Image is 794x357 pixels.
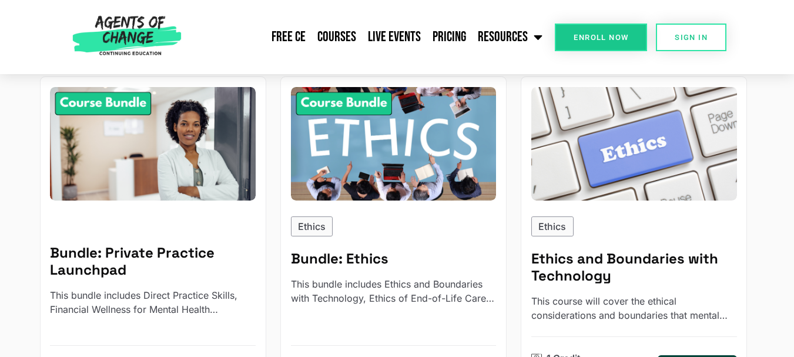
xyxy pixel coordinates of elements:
nav: Menu [186,22,549,52]
a: Resources [472,22,548,52]
a: SIGN IN [656,24,726,51]
a: Enroll Now [555,24,647,51]
a: Live Events [362,22,427,52]
a: Free CE [266,22,311,52]
span: Enroll Now [574,34,628,41]
a: Pricing [427,22,472,52]
h5: Bundle: Ethics [291,251,497,268]
h5: Ethics and Boundaries with Technology [531,251,737,285]
img: Ethics and Boundaries with Technology (1 Ethics CE Credit) [531,87,737,201]
h5: Bundle: Private Practice Launchpad [50,245,256,279]
p: This course will cover the ethical considerations and boundaries that mental health professionals... [531,294,737,322]
a: Courses [311,22,362,52]
p: Ethics [538,219,566,233]
span: SIGN IN [675,34,708,41]
p: Ethics [298,219,326,233]
img: Ethics - 8 Credit CE Bundle [291,87,497,201]
p: This bundle includes Ethics and Boundaries with Technology, Ethics of End-of-Life Care, Ethical C... [291,277,497,305]
p: This bundle includes Direct Practice Skills, Financial Wellness for Mental Health Professionals, ... [50,288,256,316]
img: Private Practice Launchpad - 8 Credit CE Bundle [50,87,256,201]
